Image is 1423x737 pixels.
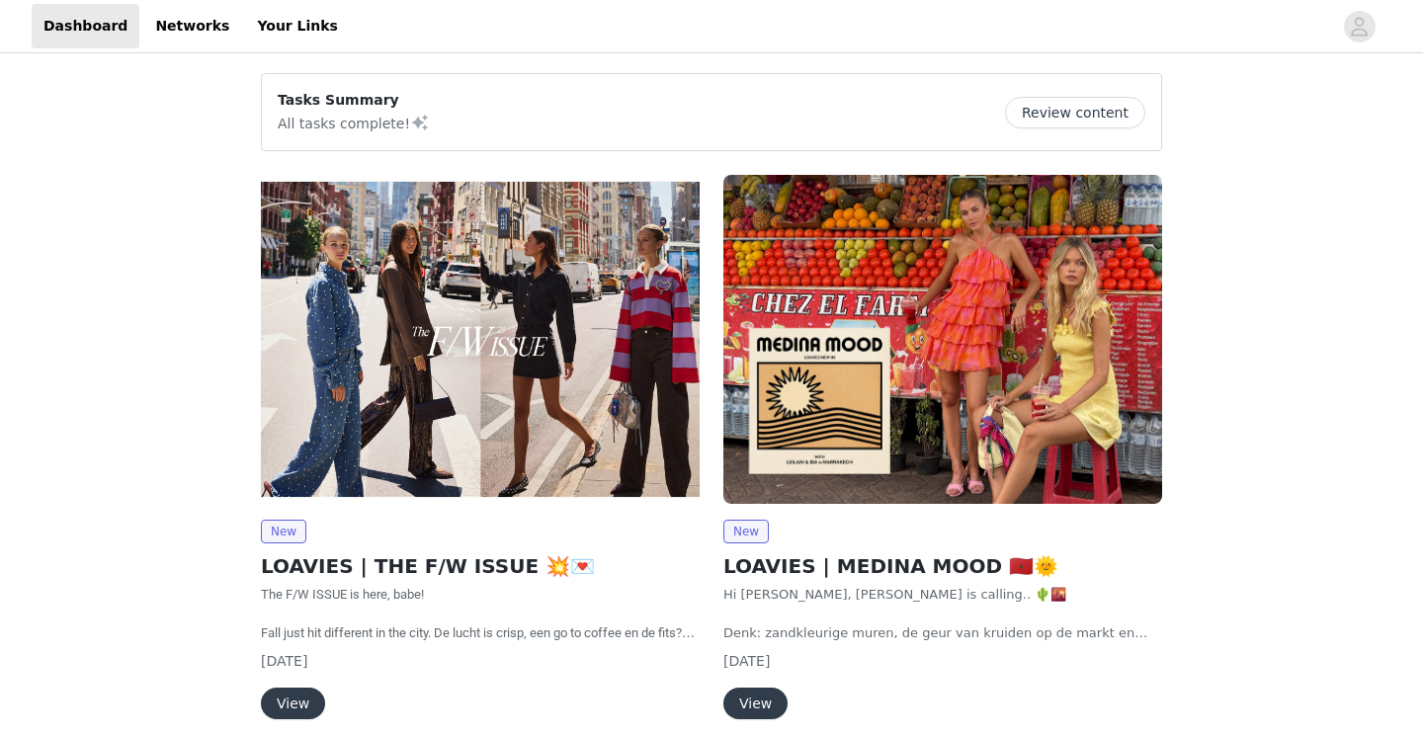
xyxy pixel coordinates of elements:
button: Review content [1005,97,1145,128]
p: Hi [PERSON_NAME], [PERSON_NAME] is calling.. 🌵🌇 [723,585,1162,605]
span: The F/W ISSUE is here, babe! [261,587,424,602]
a: Dashboard [32,4,139,48]
h2: LOAVIES | MEDINA MOOD 🇲🇦🌞 [723,551,1162,581]
p: All tasks complete! [278,111,430,134]
span: Fall just hit different in the city. De lucht is crisp, een go to coffee en de fits? On point. De... [261,625,695,698]
h2: LOAVIES | THE F/W ISSUE 💥💌 [261,551,700,581]
span: [DATE] [261,653,307,669]
a: Networks [143,4,241,48]
span: [DATE] [723,653,770,669]
span: New [261,520,306,543]
div: avatar [1350,11,1369,42]
span: New [723,520,769,543]
a: View [723,696,788,711]
p: Denk: zandkleurige muren, de geur van kruiden op de markt en kleuren die dansen in het zonlicht a... [723,623,1162,643]
img: LOAVIES [723,175,1162,504]
button: View [723,688,788,719]
button: View [261,688,325,719]
p: Tasks Summary [278,90,430,111]
a: Your Links [245,4,350,48]
img: LOAVIES [261,175,700,504]
a: View [261,696,325,711]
